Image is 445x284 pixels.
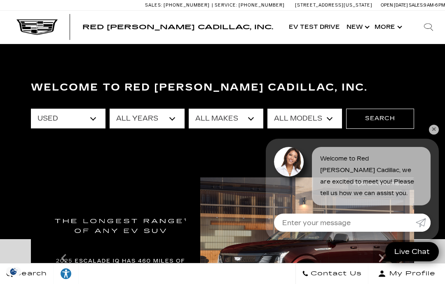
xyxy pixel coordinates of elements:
button: Search [346,109,414,128]
select: Filter by year [110,109,184,128]
span: 9 AM-6 PM [424,2,445,8]
span: Sales: [409,2,424,8]
a: Service: [PHONE_NUMBER] [212,3,287,7]
button: More [371,11,404,44]
section: Click to Open Cookie Consent Modal [4,267,23,276]
select: Filter by make [189,109,263,128]
div: Next [373,246,389,270]
span: Open [DATE] [381,2,408,8]
img: Cadillac Dark Logo with Cadillac White Text [16,19,58,35]
span: Contact Us [309,268,362,279]
img: Agent profile photo [274,147,304,177]
a: Red [PERSON_NAME] Cadillac, Inc. [82,24,273,30]
span: Red [PERSON_NAME] Cadillac, Inc. [82,23,273,31]
input: Enter your message [274,214,416,232]
select: Filter by type [31,109,105,128]
img: Opt-Out Icon [4,267,23,276]
select: Filter by model [267,109,342,128]
a: [STREET_ADDRESS][US_STATE] [295,2,372,8]
button: Open user profile menu [368,263,445,284]
a: EV Test Drive [286,11,343,44]
span: [PHONE_NUMBER] [164,2,210,8]
div: Search [412,11,445,44]
div: Previous [56,246,72,270]
span: Service: [215,2,237,8]
span: Live Chat [390,247,434,256]
div: Explore your accessibility options [54,268,78,280]
a: Submit [416,214,431,232]
a: Live Chat [385,242,439,261]
span: [PHONE_NUMBER] [239,2,285,8]
a: Contact Us [295,263,368,284]
a: New [343,11,371,44]
a: Sales: [PHONE_NUMBER] [145,3,212,7]
span: My Profile [386,268,436,279]
a: Explore your accessibility options [54,263,79,284]
span: Sales: [145,2,162,8]
div: Welcome to Red [PERSON_NAME] Cadillac, we are excited to meet you! Please tell us how we can assi... [312,147,431,205]
h3: Welcome to Red [PERSON_NAME] Cadillac, Inc. [31,79,414,96]
span: Search [13,268,47,279]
